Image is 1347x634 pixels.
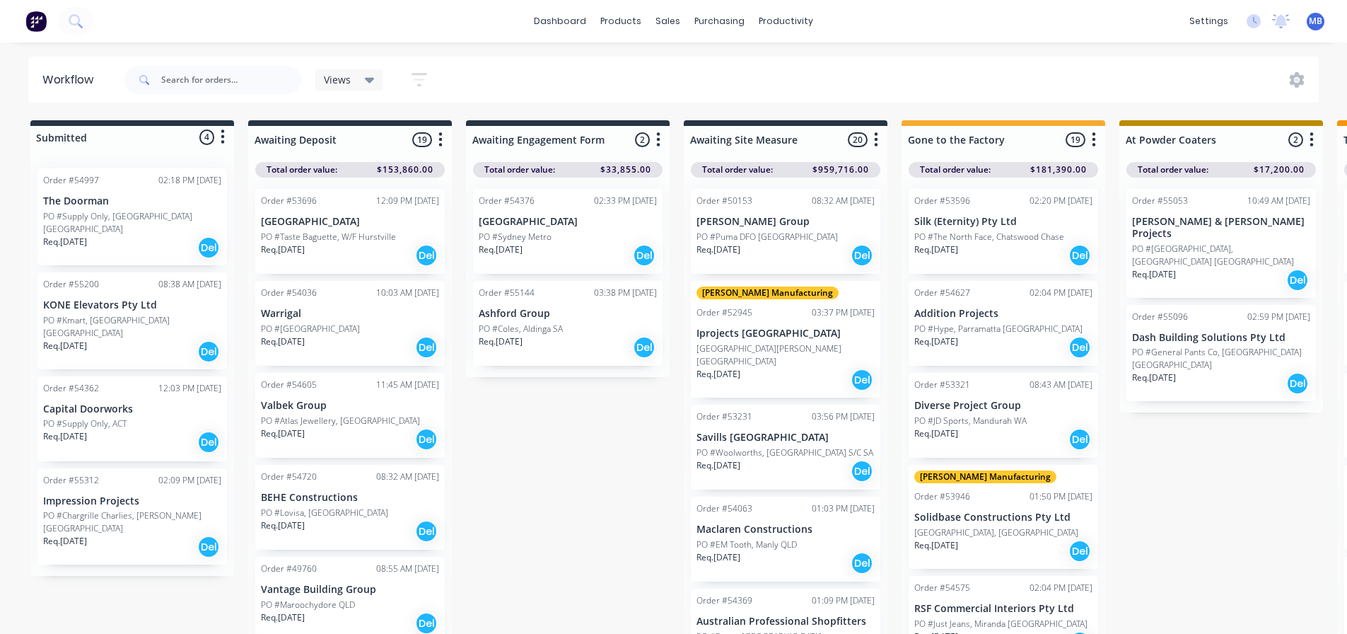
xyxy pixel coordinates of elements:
p: BEHE Constructions [261,492,439,504]
div: Order #5015308:32 AM [DATE][PERSON_NAME] GroupPO #Puma DFO [GEOGRAPHIC_DATA]Req.[DATE]Del [691,189,880,274]
div: 02:33 PM [DATE] [594,195,657,207]
div: Del [197,236,220,259]
span: $959,716.00 [812,163,869,176]
div: products [593,11,648,32]
p: PO #The North Face, Chatswood Chase [914,231,1064,243]
div: Order #54627 [914,287,970,299]
div: productivity [752,11,820,32]
p: Australian Professional Shopfitters [696,616,875,628]
p: Req. [DATE] [914,539,958,552]
p: Req. [DATE] [261,427,305,440]
img: Factory [25,11,47,32]
div: Del [1068,428,1091,451]
div: Order #54362 [43,382,99,395]
p: Req. [DATE] [914,427,958,440]
div: 01:03 PM [DATE] [812,502,875,515]
div: 02:18 PM [DATE] [158,174,221,187]
p: Req. [DATE] [261,611,305,624]
p: PO #[GEOGRAPHIC_DATA], [GEOGRAPHIC_DATA] [GEOGRAPHIC_DATA] [1132,243,1310,268]
p: Diverse Project Group [914,400,1092,412]
div: [PERSON_NAME] Manufacturing [696,287,839,299]
div: Del [1068,336,1091,359]
div: [PERSON_NAME] Manufacturing [914,471,1056,483]
span: Total order value: [920,163,991,176]
p: Req. [DATE] [43,340,87,352]
div: Del [415,336,438,359]
div: Order #54376 [479,195,535,207]
div: 02:59 PM [DATE] [1247,311,1310,323]
p: PO #Puma DFO [GEOGRAPHIC_DATA] [696,231,838,243]
p: Req. [DATE] [261,519,305,532]
div: Order #53696 [261,195,317,207]
p: PO #Taste Baguette, W/F Hurstville [261,231,396,243]
div: Workflow [42,71,100,88]
div: Order #54575 [914,582,970,594]
div: Order #5323103:56 PM [DATE]Savills [GEOGRAPHIC_DATA]PO #Woolworths, [GEOGRAPHIC_DATA] S/C SAReq.[... [691,405,880,490]
div: Order #55200 [43,278,99,291]
p: Req. [DATE] [43,430,87,443]
div: Order #55096 [1132,311,1188,323]
div: 02:04 PM [DATE] [1030,582,1092,594]
div: Del [415,520,438,543]
p: [GEOGRAPHIC_DATA] [479,216,657,228]
p: Req. [DATE] [696,459,740,472]
div: Order #5520008:38 AM [DATE]KONE Elevators Pty LtdPO #Kmart, [GEOGRAPHIC_DATA] [GEOGRAPHIC_DATA]Re... [37,272,227,369]
p: [GEOGRAPHIC_DATA], [GEOGRAPHIC_DATA] [914,526,1078,539]
p: PO #Maroochydore QLD [261,599,355,611]
div: Order #49760 [261,563,317,575]
div: [PERSON_NAME] ManufacturingOrder #5394601:50 PM [DATE]Solidbase Constructions Pty Ltd[GEOGRAPHIC_... [909,465,1098,569]
div: 01:50 PM [DATE] [1030,490,1092,503]
div: 03:56 PM [DATE] [812,410,875,423]
div: Del [415,428,438,451]
span: MB [1309,15,1322,28]
div: 10:49 AM [DATE] [1247,195,1310,207]
p: The Doorman [43,195,221,207]
div: 08:32 AM [DATE] [812,195,875,207]
div: 03:37 PM [DATE] [812,306,875,319]
div: Order #55053 [1132,195,1188,207]
p: Req. [DATE] [696,551,740,564]
div: 08:32 AM [DATE] [376,471,439,483]
div: Order #53596 [914,195,970,207]
div: 08:43 AM [DATE] [1030,379,1092,391]
p: PO #Atlas Jewellery, [GEOGRAPHIC_DATA] [261,415,420,427]
div: Order #54997 [43,174,99,187]
p: Warrigal [261,308,439,320]
input: Search for orders... [161,66,301,94]
span: Total order value: [484,163,555,176]
p: Req. [DATE] [696,243,740,256]
div: Order #5406301:03 PM [DATE]Maclaren ConstructionsPO #EM Tooth, Manly QLDReq.[DATE]Del [691,497,880,582]
span: Total order value: [702,163,773,176]
p: Req. [DATE] [261,335,305,348]
p: Dash Building Solutions Pty Ltd [1132,332,1310,344]
div: Order #54036 [261,287,317,299]
span: $181,390.00 [1030,163,1087,176]
div: Order #54605 [261,379,317,391]
span: Total order value: [1138,163,1208,176]
p: Impression Projects [43,495,221,507]
p: PO #Just Jeans, Miranda [GEOGRAPHIC_DATA] [914,618,1087,630]
div: Order #5436212:03 PM [DATE]Capital DoorworksPO #Supply Only, ACTReq.[DATE]Del [37,376,227,461]
div: 01:09 PM [DATE] [812,594,875,607]
div: Order #52945 [696,306,752,319]
div: Order #54063 [696,502,752,515]
p: PO #Lovisa, [GEOGRAPHIC_DATA] [261,507,388,519]
div: Order #5531202:09 PM [DATE]Impression ProjectsPO #Chargrille Charlies, [PERSON_NAME][GEOGRAPHIC_D... [37,468,227,565]
p: PO #Kmart, [GEOGRAPHIC_DATA] [GEOGRAPHIC_DATA] [43,314,221,340]
div: Order #53321 [914,379,970,391]
p: Vantage Building Group [261,584,439,596]
p: Solidbase Constructions Pty Ltd [914,512,1092,524]
div: Del [197,536,220,558]
div: Del [851,552,873,575]
div: Order #5472008:32 AM [DATE]BEHE ConstructionsPO #Lovisa, [GEOGRAPHIC_DATA]Req.[DATE]Del [255,465,445,550]
div: Order #5369612:09 PM [DATE][GEOGRAPHIC_DATA]PO #Taste Baguette, W/F HurstvilleReq.[DATE]Del [255,189,445,274]
div: Order #55312 [43,474,99,487]
span: $153,860.00 [377,163,433,176]
div: Order #54369 [696,594,752,607]
p: Maclaren Constructions [696,524,875,536]
p: PO #[GEOGRAPHIC_DATA] [261,323,360,335]
div: 02:20 PM [DATE] [1030,195,1092,207]
p: Ashford Group [479,308,657,320]
p: Req. [DATE] [479,335,523,348]
p: Req. [DATE] [914,243,958,256]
